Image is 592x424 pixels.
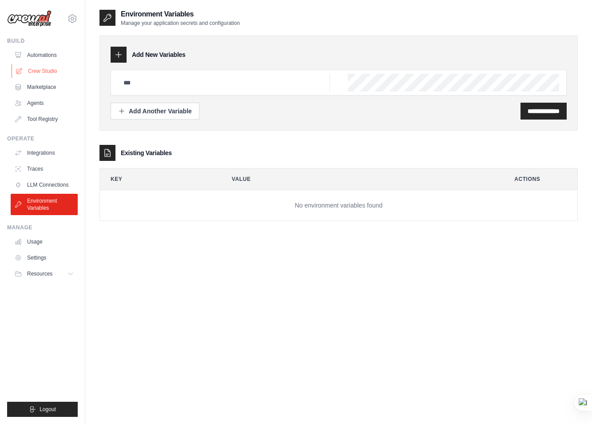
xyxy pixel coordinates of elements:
span: Resources [27,270,52,277]
th: Value [221,168,497,190]
h3: Existing Variables [121,148,172,157]
div: Operate [7,135,78,142]
button: Add Another Variable [111,103,199,120]
a: Crew Studio [12,64,79,78]
a: LLM Connections [11,178,78,192]
img: Logo [7,10,52,27]
th: Key [100,168,214,190]
button: Resources [11,267,78,281]
h3: Add New Variables [132,50,186,59]
span: Logout [40,406,56,413]
th: Actions [504,168,577,190]
a: Traces [11,162,78,176]
h2: Environment Variables [121,9,240,20]
a: Environment Variables [11,194,78,215]
div: Manage [7,224,78,231]
a: Usage [11,235,78,249]
td: No environment variables found [100,190,577,221]
a: Settings [11,251,78,265]
div: Build [7,37,78,44]
button: Logout [7,402,78,417]
a: Tool Registry [11,112,78,126]
a: Automations [11,48,78,62]
a: Marketplace [11,80,78,94]
div: Add Another Variable [118,107,192,116]
a: Integrations [11,146,78,160]
p: Manage your application secrets and configuration [121,20,240,27]
a: Agents [11,96,78,110]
